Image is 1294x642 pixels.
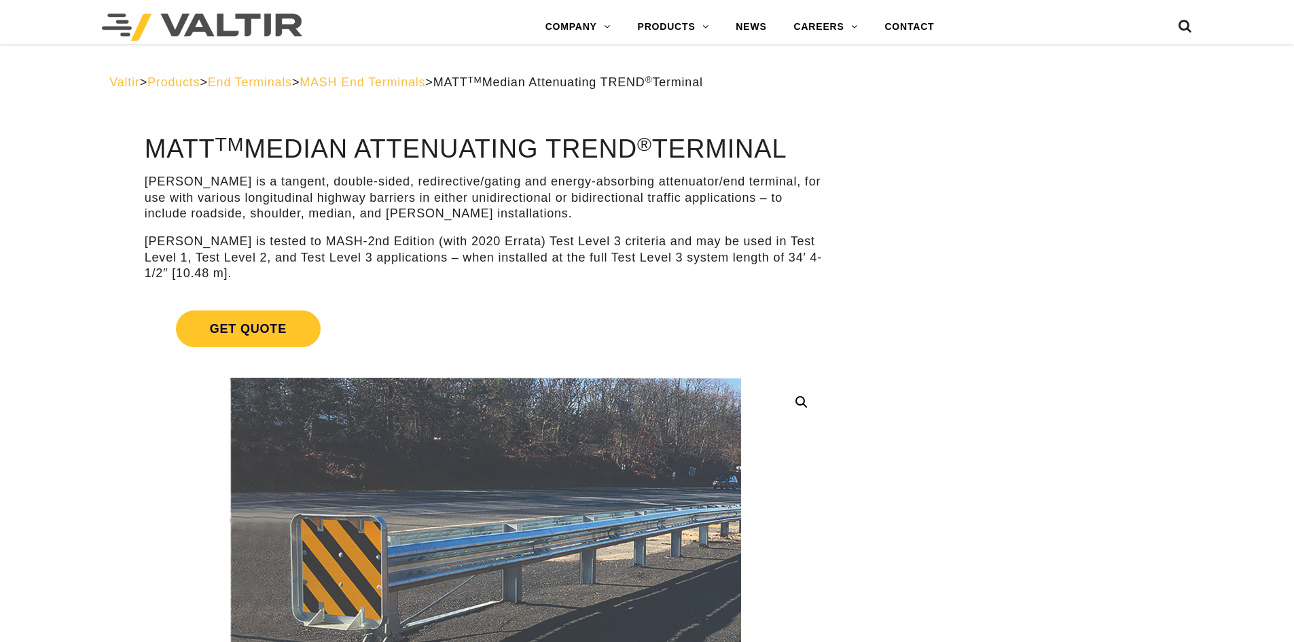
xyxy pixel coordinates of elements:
[109,75,139,89] a: Valtir
[433,75,703,89] span: MATT Median Attenuating TREND Terminal
[722,14,780,41] a: NEWS
[645,75,653,85] sup: ®
[780,14,871,41] a: CAREERS
[176,310,321,347] span: Get Quote
[468,75,482,85] sup: TM
[102,14,302,41] img: Valtir
[871,14,948,41] a: CONTACT
[637,133,652,155] sup: ®
[145,294,826,363] a: Get Quote
[215,133,245,155] sup: TM
[109,75,1185,90] div: > > > >
[145,135,826,164] h1: MATT Median Attenuating TREND Terminal
[145,234,826,281] p: [PERSON_NAME] is tested to MASH-2nd Edition (with 2020 Errata) Test Level 3 criteria and may be u...
[300,75,425,89] a: MASH End Terminals
[624,14,723,41] a: PRODUCTS
[147,75,200,89] a: Products
[532,14,624,41] a: COMPANY
[145,174,826,221] p: [PERSON_NAME] is a tangent, double-sided, redirective/gating and energy-absorbing attenuator/end ...
[208,75,292,89] a: End Terminals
